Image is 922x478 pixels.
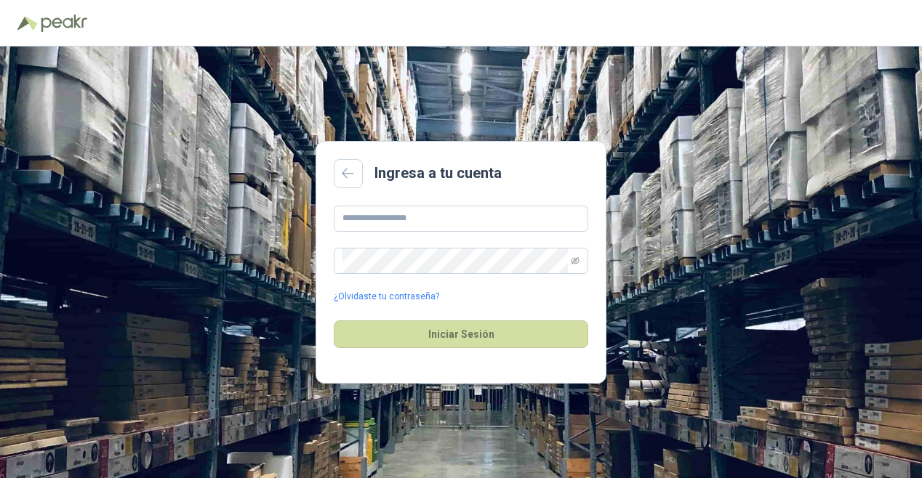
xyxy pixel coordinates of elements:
img: Peakr [41,15,87,32]
button: Iniciar Sesión [334,320,588,348]
a: ¿Olvidaste tu contraseña? [334,290,439,304]
h2: Ingresa a tu cuenta [374,162,502,185]
img: Logo [17,16,38,31]
span: eye-invisible [571,256,580,265]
